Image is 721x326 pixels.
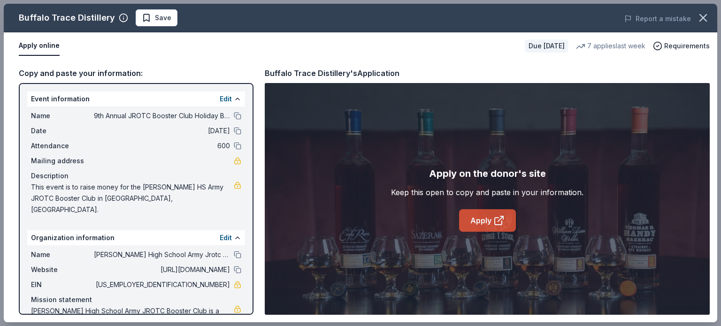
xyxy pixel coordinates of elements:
[31,249,94,260] span: Name
[27,91,245,106] div: Event information
[31,110,94,121] span: Name
[94,140,230,152] span: 600
[624,13,691,24] button: Report a mistake
[391,187,583,198] div: Keep this open to copy and paste in your information.
[31,264,94,275] span: Website
[31,125,94,136] span: Date
[94,249,230,260] span: [PERSON_NAME] High School Army Jrotc Booster Club
[429,166,546,181] div: Apply on the donor's site
[31,182,234,215] span: This event is to raise money for the [PERSON_NAME] HS Army JROTC Booster Club in [GEOGRAPHIC_DATA...
[136,9,177,26] button: Save
[576,40,645,52] div: 7 applies last week
[31,155,94,167] span: Mailing address
[31,294,241,305] div: Mission statement
[31,170,241,182] div: Description
[459,209,516,232] a: Apply
[94,264,230,275] span: [URL][DOMAIN_NAME]
[19,36,60,56] button: Apply online
[94,110,230,121] span: 9th Annual JROTC Booster Club Holiday Bazaar
[19,67,253,79] div: Copy and paste your information:
[155,12,171,23] span: Save
[94,279,230,290] span: [US_EMPLOYER_IDENTIFICATION_NUMBER]
[220,93,232,105] button: Edit
[19,10,115,25] div: Buffalo Trace Distillery
[664,40,710,52] span: Requirements
[220,232,232,243] button: Edit
[525,39,568,53] div: Due [DATE]
[94,125,230,136] span: [DATE]
[31,140,94,152] span: Attendance
[31,279,94,290] span: EIN
[653,40,710,52] button: Requirements
[27,230,245,245] div: Organization information
[265,67,399,79] div: Buffalo Trace Distillery's Application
